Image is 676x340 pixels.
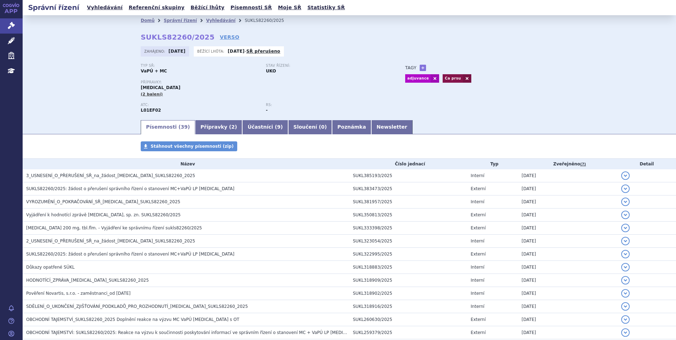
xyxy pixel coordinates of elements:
[349,261,467,274] td: SUKL318883/2025
[266,103,384,107] p: RS:
[621,276,630,285] button: detail
[518,159,617,169] th: Zveřejněno
[26,212,181,217] span: Vyjádření k hodnotící zprávě KISQALI, sp. zn. SUKLS82260/2025
[305,3,347,12] a: Statistiky SŘ
[26,291,130,296] span: Pověření Novartis, s.r.o. - zaměstnanci_od 12.3.2025
[141,108,161,113] strong: RIBOCIKLIB
[518,300,617,313] td: [DATE]
[26,330,473,335] span: OBCHODNÍ TAJEMSTVÍ: SUKLS82260/2025: Reakce na výzvu k součinnosti poskytování informací ve správ...
[467,159,518,169] th: Typ
[26,265,75,270] span: Důkazy opatřené SÚKL
[197,48,226,54] span: Běžící lhůta:
[349,169,467,182] td: SUKL385193/2025
[26,304,248,309] span: SDĚLENÍ_O_UKONČENÍ_ZJIŠŤOVÁNÍ_PODKLADŮ_PRO_ROZHODNUTÍ_KISQALI_SUKLS82260_2025
[471,317,485,322] span: Externí
[349,313,467,326] td: SUKL260630/2025
[471,330,485,335] span: Externí
[195,120,242,134] a: Přípravky (2)
[621,224,630,232] button: detail
[231,124,235,130] span: 2
[141,141,237,151] a: Stáhnout všechny písemnosti (zip)
[471,239,484,244] span: Interní
[266,108,268,113] strong: -
[471,304,484,309] span: Interní
[144,48,167,54] span: Zahájeno:
[518,313,617,326] td: [DATE]
[580,162,586,167] abbr: (?)
[277,124,281,130] span: 9
[471,291,484,296] span: Interní
[169,49,186,54] strong: [DATE]
[141,92,163,96] span: (2 balení)
[621,211,630,219] button: detail
[26,252,234,257] span: SUKLS82260/2025: žádost o přerušení správního řízení o stanovení MC+VaPÚ LP Kisqali
[349,195,467,209] td: SUKL381957/2025
[471,186,485,191] span: Externí
[349,274,467,287] td: SUKL318909/2025
[518,287,617,300] td: [DATE]
[206,18,235,23] a: Vyhledávání
[26,239,195,244] span: 2_USNESENÍ_O_PŘERUŠENÍ_SŘ_na_žádost_KISQALI_SUKLS82260_2025
[141,18,155,23] a: Domů
[188,3,227,12] a: Běžící lhůty
[621,250,630,258] button: detail
[471,225,485,230] span: Externí
[349,209,467,222] td: SUKL350813/2025
[181,124,187,130] span: 39
[518,182,617,195] td: [DATE]
[471,278,484,283] span: Interní
[349,222,467,235] td: SUKL333398/2025
[371,120,413,134] a: Newsletter
[518,195,617,209] td: [DATE]
[349,248,467,261] td: SUKL322995/2025
[141,103,259,107] p: ATC:
[321,124,325,130] span: 0
[621,302,630,311] button: detail
[242,120,288,134] a: Účastníci (9)
[26,173,195,178] span: 3_USNESENÍ_O_PŘERUŠENÍ_SŘ_na_žádost_KISQALI_SUKLS82260_2025
[618,159,676,169] th: Detail
[471,252,485,257] span: Externí
[405,74,431,83] a: adjuvance
[266,69,276,74] strong: UKO
[349,235,467,248] td: SUKL323054/2025
[23,159,349,169] th: Název
[141,33,215,41] strong: SUKLS82260/2025
[349,326,467,339] td: SUKL259379/2025
[151,144,234,149] span: Stáhnout všechny písemnosti (zip)
[26,317,239,322] span: OBCHODNÍ TAJEMSTVÍ_SUKLS82260_2025 Doplnění reakce na výzvu MC VaPÚ Kisqali s OT
[85,3,125,12] a: Vyhledávání
[228,49,245,54] strong: [DATE]
[518,261,617,274] td: [DATE]
[26,186,234,191] span: SUKLS82260/2025: žádost o přerušení správního řízení o stanovení MC+VaPÚ LP Kisqali
[349,159,467,169] th: Číslo jednací
[332,120,371,134] a: Poznámka
[141,85,180,90] span: [MEDICAL_DATA]
[621,289,630,298] button: detail
[245,15,293,26] li: SUKLS82260/2025
[349,300,467,313] td: SUKL318916/2025
[23,2,85,12] h2: Správní řízení
[26,199,180,204] span: VYROZUMĚNÍ_O_POKRAČOVÁNÍ_SŘ_KISQALI_SUKLS82260_2025
[621,184,630,193] button: detail
[621,263,630,271] button: detail
[141,69,167,74] strong: VaPÚ + MC
[471,212,485,217] span: Externí
[621,198,630,206] button: detail
[127,3,187,12] a: Referenční skupiny
[164,18,197,23] a: Správní řízení
[471,265,484,270] span: Interní
[228,48,280,54] p: -
[621,237,630,245] button: detail
[471,199,484,204] span: Interní
[518,235,617,248] td: [DATE]
[621,328,630,337] button: detail
[420,65,426,71] a: +
[246,49,280,54] a: SŘ přerušeno
[288,120,332,134] a: Sloučení (0)
[518,169,617,182] td: [DATE]
[228,3,274,12] a: Písemnosti SŘ
[621,171,630,180] button: detail
[518,326,617,339] td: [DATE]
[471,173,484,178] span: Interní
